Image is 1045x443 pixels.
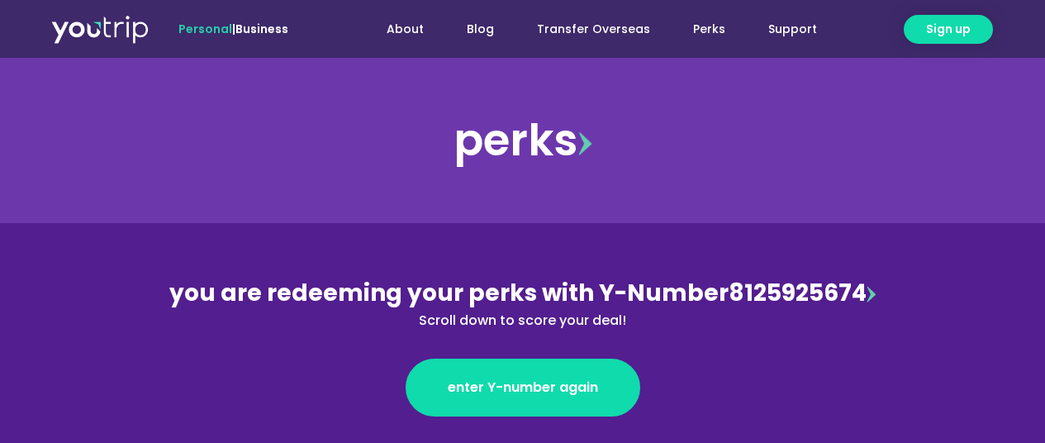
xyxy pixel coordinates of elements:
[178,21,288,37] span: |
[515,14,672,45] a: Transfer Overseas
[445,14,515,45] a: Blog
[164,311,881,331] div: Scroll down to score your deal!
[169,277,729,309] span: you are redeeming your perks with Y-Number
[333,14,838,45] nav: Menu
[365,14,445,45] a: About
[235,21,288,37] a: Business
[672,14,747,45] a: Perks
[164,276,881,331] div: 8125925674
[448,378,598,398] span: enter Y-number again
[747,14,838,45] a: Support
[406,359,640,417] a: enter Y-number again
[178,21,232,37] span: Personal
[904,15,993,44] a: Sign up
[926,21,971,38] span: Sign up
